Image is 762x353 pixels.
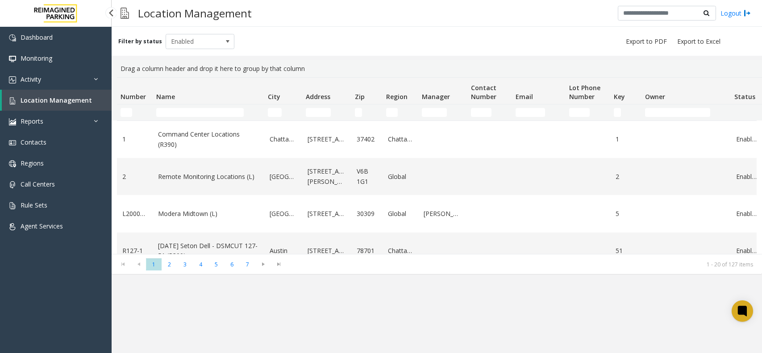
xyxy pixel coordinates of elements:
[616,246,636,256] a: 51
[158,209,259,219] a: Modera Midtown (L)
[21,117,43,125] span: Reports
[422,108,447,117] input: Manager Filter
[9,118,16,125] img: 'icon'
[208,258,224,270] span: Page 5
[306,108,331,117] input: Address Filter
[616,209,636,219] a: 5
[736,209,757,219] a: Enabled
[21,180,55,188] span: Call Centers
[268,108,282,117] input: City Filter
[645,108,710,117] input: Owner Filter
[674,35,724,48] button: Export to Excel
[424,209,462,219] a: [PERSON_NAME]
[388,172,413,182] a: Global
[158,129,259,150] a: Command Center Locations (R390)
[614,108,621,117] input: Key Filter
[302,104,351,120] td: Address Filter
[616,172,636,182] a: 2
[21,159,44,167] span: Regions
[516,108,545,117] input: Email Filter
[271,258,287,270] span: Go to the last page
[21,33,53,42] span: Dashboard
[641,104,731,120] td: Owner Filter
[422,92,450,101] span: Manager
[736,246,757,256] a: Enabled
[166,34,221,49] span: Enabled
[153,104,264,120] td: Name Filter
[569,83,600,101] span: Lot Phone Number
[357,134,377,144] a: 37402
[158,241,259,261] a: [DATE] Seton Dell - DSMCUT 127-51 (R390)
[21,222,63,230] span: Agent Services
[162,258,177,270] span: Page 2
[744,8,751,18] img: logout
[388,246,413,256] a: Chattanooga
[273,261,285,268] span: Go to the last page
[158,172,259,182] a: Remote Monitoring Locations (L)
[622,35,670,48] button: Export to PDF
[9,76,16,83] img: 'icon'
[471,83,496,101] span: Contact Number
[224,258,240,270] span: Page 6
[270,246,297,256] a: Austin
[270,134,297,144] a: Chattanooga
[616,134,636,144] a: 1
[122,134,147,144] a: 1
[121,108,132,117] input: Number Filter
[177,258,193,270] span: Page 3
[156,92,175,101] span: Name
[117,104,153,120] td: Number Filter
[156,108,244,117] input: Name Filter
[9,34,16,42] img: 'icon'
[240,258,255,270] span: Page 7
[255,258,271,270] span: Go to the next page
[9,223,16,230] img: 'icon'
[386,108,398,117] input: Region Filter
[357,166,377,187] a: V6B 1G1
[357,246,377,256] a: 78701
[122,172,147,182] a: 2
[383,104,418,120] td: Region Filter
[308,134,346,144] a: [STREET_ADDRESS]
[306,92,330,101] span: Address
[386,92,408,101] span: Region
[21,54,52,62] span: Monitoring
[270,172,297,182] a: [GEOGRAPHIC_DATA]
[9,181,16,188] img: 'icon'
[9,97,16,104] img: 'icon'
[122,246,147,256] a: R127-1
[292,261,753,268] kendo-pager-info: 1 - 20 of 127 items
[418,104,467,120] td: Manager Filter
[9,160,16,167] img: 'icon'
[388,134,413,144] a: Chattanooga
[355,108,362,117] input: Zip Filter
[112,77,762,254] div: Data table
[357,209,377,219] a: 30309
[736,134,757,144] a: Enabled
[731,104,762,120] td: Status Filter
[264,104,302,120] td: City Filter
[626,37,667,46] span: Export to PDF
[731,78,762,104] th: Status
[193,258,208,270] span: Page 4
[9,55,16,62] img: 'icon'
[9,139,16,146] img: 'icon'
[257,261,269,268] span: Go to the next page
[21,138,46,146] span: Contacts
[2,90,112,111] a: Location Management
[512,104,566,120] td: Email Filter
[308,246,346,256] a: [STREET_ADDRESS]
[21,96,92,104] span: Location Management
[121,92,146,101] span: Number
[677,37,720,46] span: Export to Excel
[308,166,346,187] a: [STREET_ADDRESS][PERSON_NAME]
[122,209,147,219] a: L20000500
[21,201,47,209] span: Rule Sets
[21,75,41,83] span: Activity
[720,8,751,18] a: Logout
[388,209,413,219] a: Global
[133,2,256,24] h3: Location Management
[121,2,129,24] img: pageIcon
[566,104,610,120] td: Lot Phone Number Filter
[614,92,625,101] span: Key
